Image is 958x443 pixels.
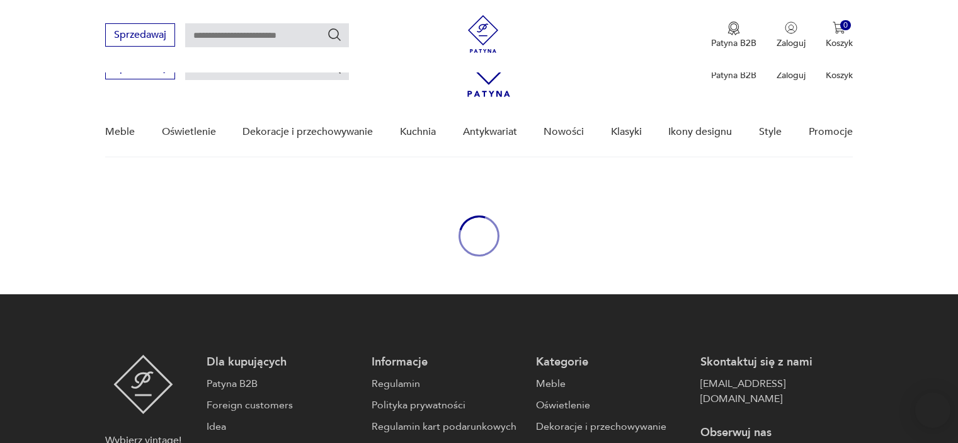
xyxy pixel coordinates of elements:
[777,21,806,49] button: Zaloguj
[536,376,688,391] a: Meble
[536,355,688,370] p: Kategorie
[611,108,642,156] a: Klasyki
[327,27,342,42] button: Szukaj
[833,21,845,34] img: Ikona koszyka
[372,398,523,413] a: Polityka prywatności
[759,108,782,156] a: Style
[105,64,175,73] a: Sprzedawaj
[105,108,135,156] a: Meble
[400,108,436,156] a: Kuchnia
[162,108,216,156] a: Oświetlenie
[463,108,517,156] a: Antykwariat
[700,425,852,440] p: Obserwuj nas
[536,419,688,434] a: Dekoracje i przechowywanie
[711,21,756,49] button: Patyna B2B
[464,15,502,53] img: Patyna - sklep z meblami i dekoracjami vintage
[536,398,688,413] a: Oświetlenie
[840,20,851,31] div: 0
[915,393,950,428] iframe: Smartsupp widget button
[544,108,584,156] a: Nowości
[113,355,173,414] img: Patyna - sklep z meblami i dekoracjami vintage
[777,37,806,49] p: Zaloguj
[207,376,358,391] a: Patyna B2B
[207,398,358,413] a: Foreign customers
[711,69,756,81] p: Patyna B2B
[668,108,732,156] a: Ikony designu
[826,69,853,81] p: Koszyk
[711,37,756,49] p: Patyna B2B
[826,37,853,49] p: Koszyk
[711,21,756,49] a: Ikona medaluPatyna B2B
[105,23,175,47] button: Sprzedawaj
[700,355,852,370] p: Skontaktuj się z nami
[777,69,806,81] p: Zaloguj
[700,376,852,406] a: [EMAIL_ADDRESS][DOMAIN_NAME]
[372,376,523,391] a: Regulamin
[372,355,523,370] p: Informacje
[105,32,175,40] a: Sprzedawaj
[809,108,853,156] a: Promocje
[727,21,740,35] img: Ikona medalu
[207,419,358,434] a: Idea
[785,21,797,34] img: Ikonka użytkownika
[207,355,358,370] p: Dla kupujących
[826,21,853,49] button: 0Koszyk
[242,108,373,156] a: Dekoracje i przechowywanie
[372,419,523,434] a: Regulamin kart podarunkowych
